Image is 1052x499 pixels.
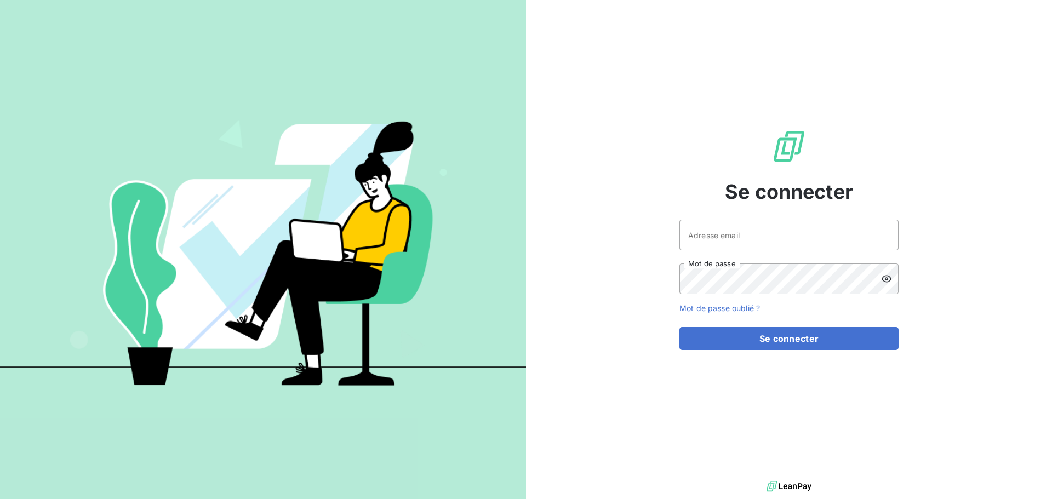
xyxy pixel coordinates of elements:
img: Logo LeanPay [771,129,807,164]
button: Se connecter [679,327,899,350]
a: Mot de passe oublié ? [679,303,760,313]
img: logo [767,478,811,495]
input: placeholder [679,220,899,250]
span: Se connecter [725,177,853,207]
